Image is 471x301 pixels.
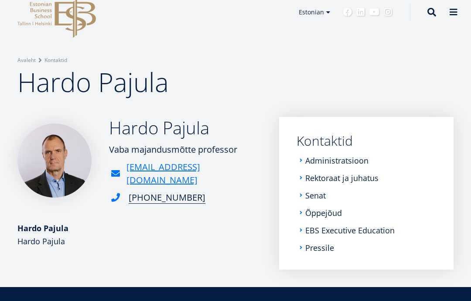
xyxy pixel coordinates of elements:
[305,174,379,182] a: Rektoraat ja juhatus
[305,156,369,165] a: Administratsioon
[17,222,262,235] div: Hardo Pajula
[305,226,395,235] a: EBS Executive Education
[305,191,326,200] a: Senat
[343,8,352,17] a: Facebook
[305,209,342,217] a: Õppejõud
[109,117,262,139] h2: Hardo Pajula
[17,235,262,248] p: Hardo Pajula
[356,8,365,17] a: Linkedin
[305,243,334,252] a: Pressile
[126,161,262,187] a: [EMAIL_ADDRESS][DOMAIN_NAME]
[369,8,379,17] a: Youtube
[17,56,36,65] a: Avaleht
[17,64,169,100] span: Hardo Pajula
[384,8,392,17] a: Instagram
[44,56,67,65] a: Kontaktid
[17,123,92,198] img: Hardo Pajula
[109,143,262,156] div: Vaba majandusmõtte professor
[297,134,436,147] a: Kontaktid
